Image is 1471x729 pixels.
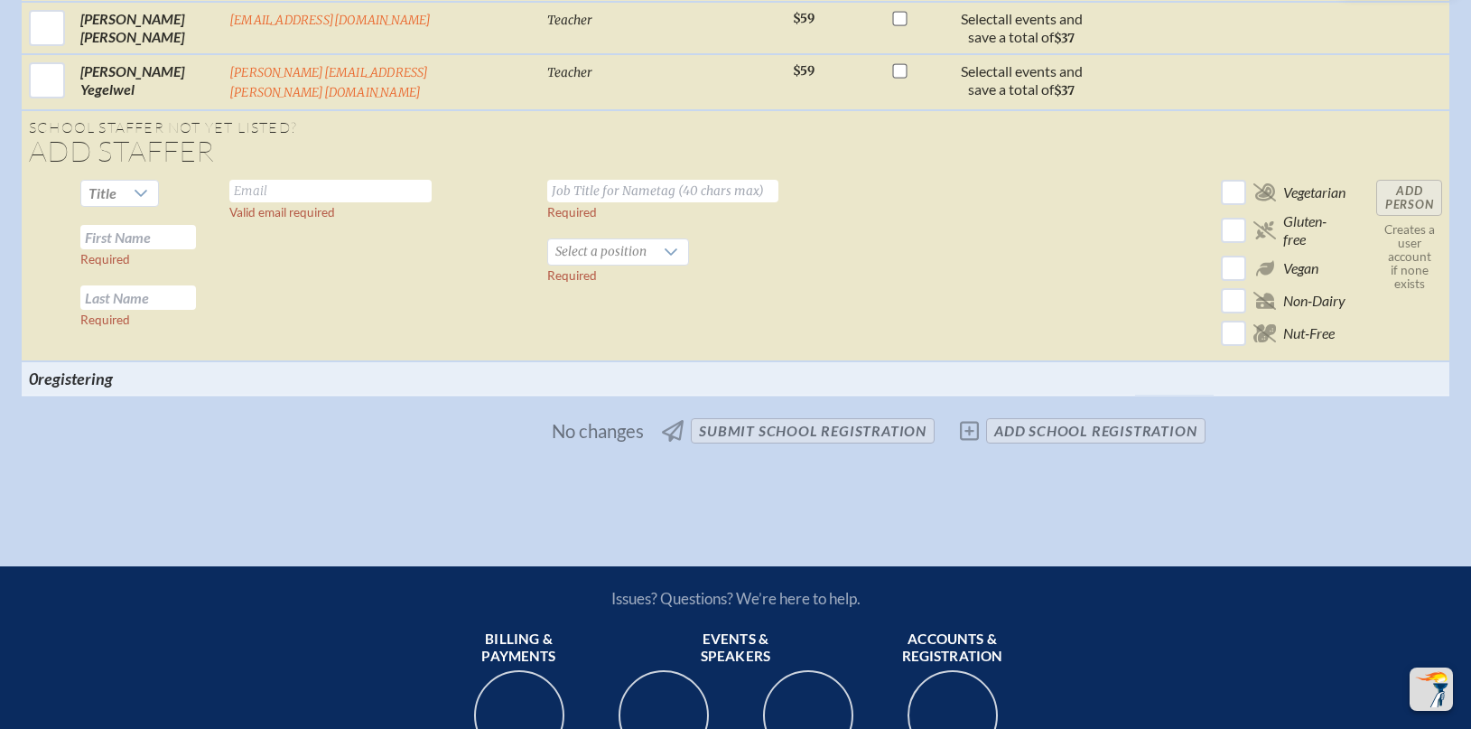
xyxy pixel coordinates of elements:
label: Required [80,313,130,327]
a: [EMAIL_ADDRESS][DOMAIN_NAME] [229,13,432,28]
span: Teacher [547,65,592,80]
input: Last Name [80,285,196,310]
input: Email [229,180,432,202]
span: Accounts & registration [888,631,1018,667]
span: Vegetarian [1283,183,1345,201]
p: all events and save a total of [916,62,1128,98]
span: Title [88,184,116,201]
label: Required [80,252,130,266]
span: Vegan [1283,259,1318,277]
span: Teacher [547,13,592,28]
span: Select [961,62,998,79]
span: $59 [793,11,815,26]
a: [PERSON_NAME][EMAIL_ADDRESS][PERSON_NAME][DOMAIN_NAME] [229,65,429,100]
input: First Name [80,225,196,249]
p: Issues? Questions? We’re here to help. [418,589,1054,608]
th: 0 [22,361,222,396]
label: Required [547,268,597,283]
span: Select a position [548,239,654,265]
p: Creates a user account if none exists [1376,223,1442,291]
span: Select [961,10,998,27]
button: Scroll Top [1410,668,1453,711]
span: Events & speakers [671,631,801,667]
span: Gluten-free [1283,212,1348,248]
label: Valid email required [229,205,335,220]
label: Required [547,205,597,220]
span: No changes [552,421,644,441]
span: $37 [1054,83,1075,98]
td: [PERSON_NAME] [PERSON_NAME] [73,2,222,54]
span: Billing & payments [454,631,584,667]
input: Job Title for Nametag (40 chars max) [547,180,778,202]
span: $37 [1054,31,1075,46]
p: all events and save a total of [916,10,1128,46]
td: [PERSON_NAME] Yegelwel [73,54,222,110]
img: To the top [1413,671,1449,707]
span: Nut-Free [1283,324,1335,342]
span: Title [81,181,124,206]
span: $59 [793,63,815,79]
span: Non-Dairy [1283,292,1345,310]
span: registering [38,369,113,388]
